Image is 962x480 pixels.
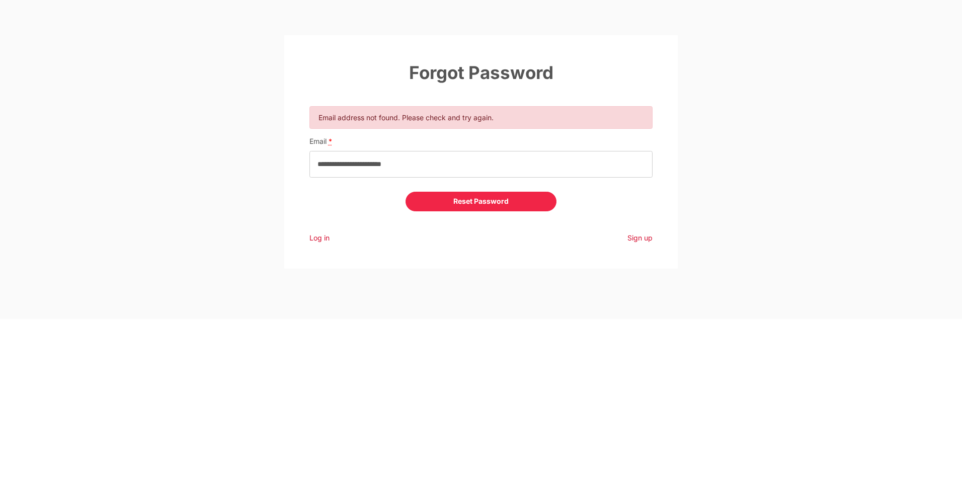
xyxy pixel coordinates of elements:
[309,60,653,85] h1: Forgot Password
[309,233,330,242] a: Log in
[318,113,494,122] span: Email address not found. Please check and try again.
[309,136,332,147] label: Email
[406,192,556,211] button: Reset Password
[627,233,653,242] a: Sign up
[453,197,509,206] span: Reset Password
[329,137,332,145] abbr: required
